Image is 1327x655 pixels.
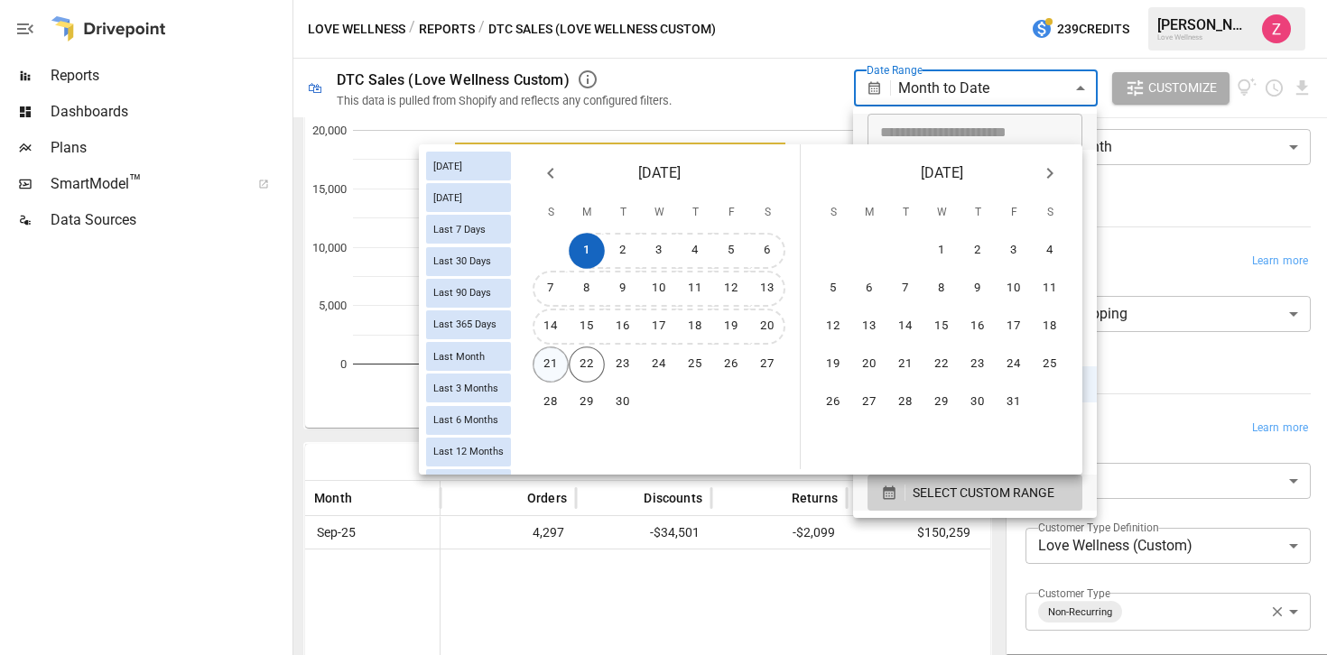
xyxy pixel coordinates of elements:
button: 14 [887,309,923,345]
span: Last 90 Days [426,287,498,299]
button: 12 [815,309,851,345]
button: 26 [815,384,851,420]
div: Last 365 Days [426,310,511,339]
button: 12 [713,271,749,307]
button: 18 [1032,309,1068,345]
button: 5 [815,271,851,307]
div: Last Year [426,469,511,498]
button: 8 [569,271,605,307]
span: Wednesday [925,195,958,231]
button: Previous month [533,155,569,191]
button: 1 [923,233,960,269]
button: 21 [533,346,569,383]
span: Friday [998,195,1030,231]
button: 30 [960,384,996,420]
span: SELECT CUSTOM RANGE [913,482,1054,504]
span: Last Month [426,351,492,363]
button: 7 [887,271,923,307]
span: Tuesday [607,195,639,231]
span: Last 30 Days [426,255,498,267]
button: 27 [749,346,785,383]
div: [DATE] [426,152,511,180]
button: 22 [923,346,960,383]
button: 11 [1032,271,1068,307]
button: 15 [923,309,960,345]
div: Last 7 Days [426,215,511,244]
button: 7 [533,271,569,307]
button: 27 [851,384,887,420]
div: Last 12 Months [426,438,511,466]
span: Last 3 Months [426,383,506,394]
span: Monday [571,195,603,231]
button: 31 [996,384,1032,420]
button: 24 [641,346,677,383]
button: 29 [923,384,960,420]
span: Thursday [679,195,711,231]
button: 23 [605,346,641,383]
button: 28 [533,384,569,420]
button: 6 [749,233,785,269]
button: 15 [569,309,605,345]
span: Sunday [817,195,849,231]
button: 28 [887,384,923,420]
button: 23 [960,346,996,383]
button: 25 [677,346,713,383]
button: 21 [887,346,923,383]
span: Tuesday [889,195,922,231]
button: 20 [851,346,887,383]
button: 16 [605,309,641,345]
div: Last 3 Months [426,374,511,402]
button: 17 [641,309,677,345]
button: Next month [1032,155,1068,191]
button: 19 [815,346,851,383]
span: Wednesday [643,195,675,231]
button: 30 [605,384,641,420]
div: Last 6 Months [426,406,511,435]
span: Thursday [961,195,994,231]
button: 6 [851,271,887,307]
span: Last 6 Months [426,414,506,426]
button: 4 [1032,233,1068,269]
span: [DATE] [426,161,469,172]
button: 19 [713,309,749,345]
button: 16 [960,309,996,345]
button: 14 [533,309,569,345]
button: 10 [996,271,1032,307]
span: Last 365 Days [426,318,504,330]
button: 2 [960,233,996,269]
button: 3 [641,233,677,269]
span: [DATE] [921,161,963,186]
button: 9 [960,271,996,307]
button: 1 [569,233,605,269]
span: Saturday [1034,195,1066,231]
button: 24 [996,346,1032,383]
div: Last 30 Days [426,247,511,276]
div: [DATE] [426,183,511,212]
span: Last 7 Days [426,224,493,235]
div: Last 90 Days [426,279,511,308]
button: 25 [1032,346,1068,383]
span: Last 12 Months [426,446,511,457]
button: 13 [851,309,887,345]
button: 20 [749,309,785,345]
div: Last Month [426,342,511,371]
button: 4 [677,233,713,269]
button: 3 [996,233,1032,269]
button: 13 [749,271,785,307]
button: 2 [605,233,641,269]
button: 26 [713,346,749,383]
span: Saturday [751,195,784,231]
button: 8 [923,271,960,307]
span: Friday [715,195,747,231]
span: Sunday [534,195,567,231]
button: 17 [996,309,1032,345]
span: Monday [853,195,886,231]
span: [DATE] [638,161,681,186]
button: SELECT CUSTOM RANGE [868,475,1082,511]
button: 29 [569,384,605,420]
button: 11 [677,271,713,307]
button: 18 [677,309,713,345]
span: [DATE] [426,192,469,204]
button: 9 [605,271,641,307]
button: 5 [713,233,749,269]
